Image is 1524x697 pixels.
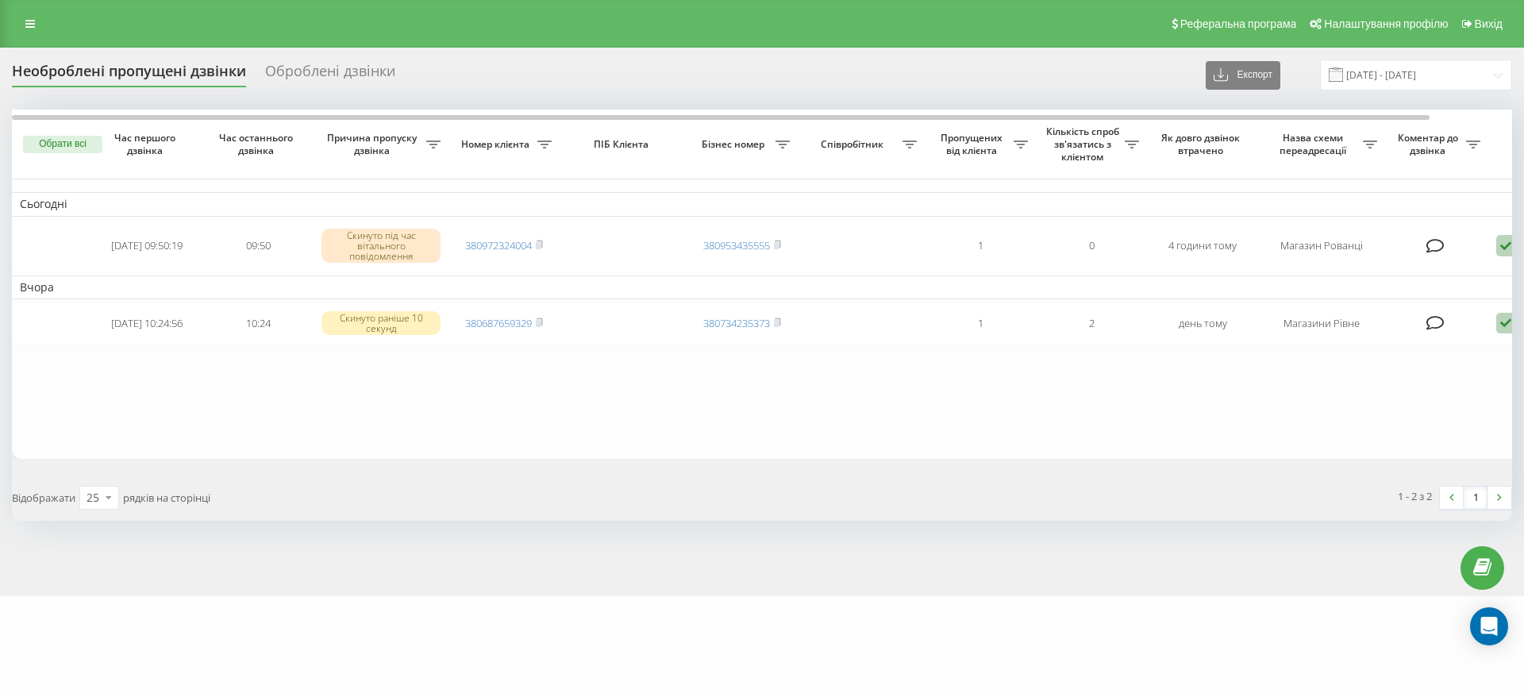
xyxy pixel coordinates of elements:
[1147,302,1258,345] td: день тому
[1147,220,1258,272] td: 4 години тому
[703,316,770,330] a: 380734235373
[1258,302,1385,345] td: Магазини Рівне
[321,132,426,156] span: Причина пропуску дзвінка
[1266,132,1363,156] span: Назва схеми переадресації
[215,132,301,156] span: Час останнього дзвінка
[265,63,395,87] div: Оброблені дзвінки
[1206,61,1280,90] button: Експорт
[202,220,314,272] td: 09:50
[925,220,1036,272] td: 1
[1398,488,1432,504] div: 1 - 2 з 2
[12,63,246,87] div: Необроблені пропущені дзвінки
[12,491,75,505] span: Відображати
[91,302,202,345] td: [DATE] 10:24:56
[1475,17,1503,30] span: Вихід
[933,132,1014,156] span: Пропущених від клієнта
[456,138,537,151] span: Номер клієнта
[87,490,99,506] div: 25
[465,316,532,330] a: 380687659329
[1470,607,1508,645] div: Open Intercom Messenger
[573,138,673,151] span: ПІБ Клієнта
[465,238,532,252] a: 380972324004
[321,311,441,335] div: Скинуто раніше 10 секунд
[23,136,102,153] button: Обрати всі
[1160,132,1245,156] span: Як довго дзвінок втрачено
[1180,17,1297,30] span: Реферальна програма
[321,229,441,264] div: Скинуто під час вітального повідомлення
[1258,220,1385,272] td: Магазин Рованці
[703,238,770,252] a: 380953435555
[91,220,202,272] td: [DATE] 09:50:19
[202,302,314,345] td: 10:24
[1324,17,1448,30] span: Налаштування профілю
[1036,302,1147,345] td: 2
[1036,220,1147,272] td: 0
[925,302,1036,345] td: 1
[806,138,902,151] span: Співробітник
[695,138,775,151] span: Бізнес номер
[104,132,190,156] span: Час першого дзвінка
[1393,132,1466,156] span: Коментар до дзвінка
[123,491,210,505] span: рядків на сторінці
[1044,125,1125,163] span: Кількість спроб зв'язатись з клієнтом
[1464,487,1487,509] a: 1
